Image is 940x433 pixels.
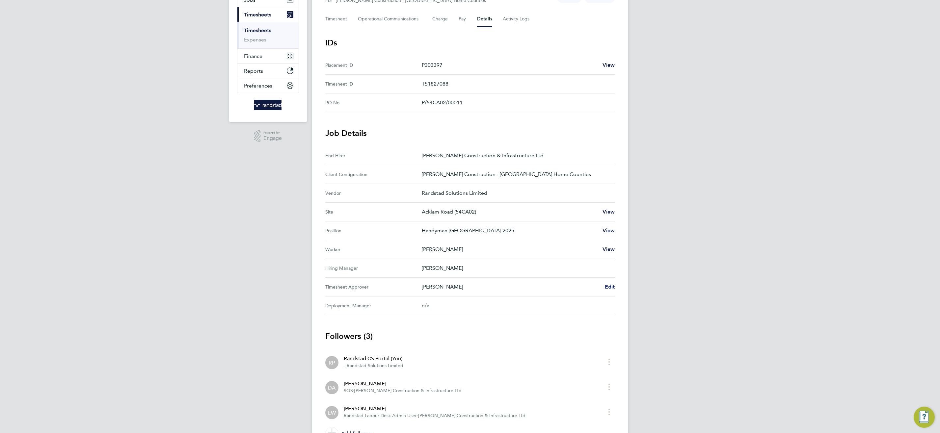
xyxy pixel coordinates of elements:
[477,11,492,27] button: Details
[344,388,353,394] span: SQS
[459,11,467,27] button: Pay
[244,37,266,43] a: Expenses
[237,7,299,22] button: Timesheets
[325,80,422,88] div: Timesheet ID
[325,264,422,272] div: Hiring Manager
[325,283,422,291] div: Timesheet Approver
[422,61,597,69] p: P303397
[344,405,525,413] div: [PERSON_NAME]
[325,99,422,107] div: PO No
[263,130,282,136] span: Powered by
[325,38,615,48] h3: IDs
[347,363,403,369] span: Randstad Solutions Limited
[418,413,525,419] span: [PERSON_NAME] Construction & Infrastructure Ltd
[329,359,335,366] span: RP
[422,283,600,291] p: [PERSON_NAME]
[344,363,345,369] span: -
[422,264,610,272] p: [PERSON_NAME]
[263,136,282,141] span: Engage
[603,382,615,392] button: timesheet menu
[422,152,610,160] p: [PERSON_NAME] Construction & Infrastructure Ltd
[237,22,299,48] div: Timesheets
[325,170,422,178] div: Client Configuration
[237,49,299,63] button: Finance
[422,99,610,107] p: P/54CA02/00011
[325,356,338,369] div: Randstad CS Portal (You)
[603,407,615,417] button: timesheet menu
[244,12,271,18] span: Timesheets
[422,80,610,88] p: TS1827088
[603,227,615,235] a: View
[358,11,422,27] button: Operational Communications
[325,189,422,197] div: Vendor
[344,413,417,419] span: Randstad Labour Desk Admin User
[328,409,336,416] span: EW
[344,380,462,388] div: [PERSON_NAME]
[325,331,615,342] h3: Followers (3)
[603,61,615,69] a: View
[325,381,338,394] div: Duncan Ashlin
[605,283,615,291] a: Edit
[325,61,422,69] div: Placement ID
[603,246,615,252] span: View
[605,284,615,290] span: Edit
[422,170,610,178] p: [PERSON_NAME] Construction - [GEOGRAPHIC_DATA] Home Counties
[325,11,347,27] button: Timesheet
[325,406,338,419] div: Emma Wells
[244,83,272,89] span: Preferences
[254,130,282,142] a: Powered byEngage
[914,407,935,428] button: Engage Resource Center
[325,152,422,160] div: End Hirer
[603,208,615,216] a: View
[603,209,615,215] span: View
[503,11,530,27] button: Activity Logs
[344,355,403,363] div: Randstad CS Portal (You)
[244,68,263,74] span: Reports
[354,388,462,394] span: [PERSON_NAME] Construction & Infrastructure Ltd
[417,413,418,419] span: ·
[603,62,615,68] span: View
[603,227,615,234] span: View
[422,302,604,310] div: n/a
[325,245,422,253] div: Worker
[422,208,597,216] p: Acklam Road (54CA02)
[237,78,299,93] button: Preferences
[328,384,336,391] span: DA
[325,302,422,310] div: Deployment Manager
[254,100,282,110] img: randstad-logo-retina.png
[422,189,610,197] p: Randstad Solutions Limited
[237,100,299,110] a: Go to home page
[422,227,597,235] p: Handyman [GEOGRAPHIC_DATA] 2025
[325,128,615,139] h3: Job Details
[325,208,422,216] div: Site
[244,27,271,34] a: Timesheets
[325,227,422,235] div: Position
[345,363,347,369] span: ·
[422,245,597,253] p: [PERSON_NAME]
[432,11,448,27] button: Charge
[603,245,615,253] a: View
[353,388,354,394] span: ·
[237,64,299,78] button: Reports
[244,53,262,59] span: Finance
[603,357,615,367] button: timesheet menu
